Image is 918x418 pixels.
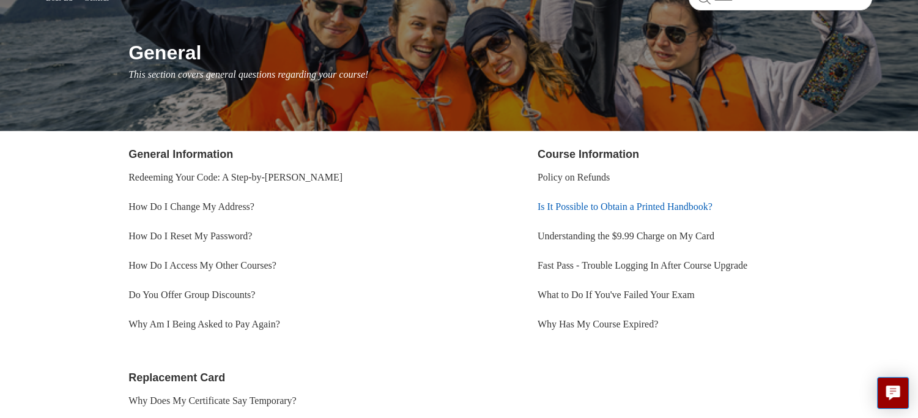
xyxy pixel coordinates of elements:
[128,260,276,271] a: How Do I Access My Other Courses?
[128,148,233,160] a: General Information
[538,201,713,212] a: Is It Possible to Obtain a Printed Handbook?
[128,395,297,406] a: Why Does My Certificate Say Temporary?
[128,371,225,384] a: Replacement Card
[128,289,255,300] a: Do You Offer Group Discounts?
[538,148,639,160] a: Course Information
[128,38,872,67] h1: General
[538,260,747,271] a: Fast Pass - Trouble Logging In After Course Upgrade
[538,172,610,182] a: Policy on Refunds
[128,201,254,212] a: How Do I Change My Address?
[128,172,342,182] a: Redeeming Your Code: A Step-by-[PERSON_NAME]
[538,289,695,300] a: What to Do If You've Failed Your Exam
[538,319,658,329] a: Why Has My Course Expired?
[128,231,252,241] a: How Do I Reset My Password?
[877,377,909,409] button: Live chat
[128,67,872,82] p: This section covers general questions regarding your course!
[128,319,280,329] a: Why Am I Being Asked to Pay Again?
[538,231,714,241] a: Understanding the $9.99 Charge on My Card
